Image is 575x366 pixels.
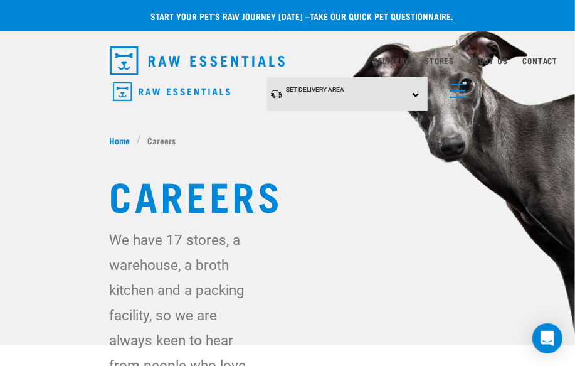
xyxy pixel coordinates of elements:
[286,86,344,93] span: Set Delivery Area
[100,41,476,80] nav: dropdown navigation
[532,323,562,353] div: Open Intercom Messenger
[469,58,507,63] a: About Us
[110,134,466,147] nav: breadcrumbs
[110,172,466,217] h1: Careers
[523,58,558,63] a: Contact
[425,58,454,63] a: Stores
[373,58,409,63] a: Delivery
[110,134,130,147] span: Home
[113,82,230,102] img: Raw Essentials Logo
[110,46,285,75] img: Raw Essentials Logo
[110,134,137,147] a: Home
[310,14,453,18] a: take our quick pet questionnaire.
[270,89,283,99] img: van-moving.png
[443,77,466,99] a: menu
